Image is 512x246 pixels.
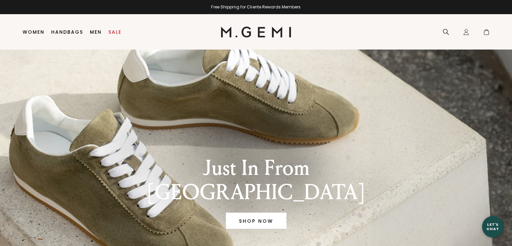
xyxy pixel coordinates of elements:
[139,156,373,205] div: Just In From [GEOGRAPHIC_DATA]
[221,27,291,37] img: M.Gemi
[23,29,44,35] a: Women
[51,29,83,35] a: Handbags
[90,29,102,35] a: Men
[108,29,122,35] a: Sale
[226,213,286,229] a: Banner primary button
[482,222,504,231] div: Let's Chat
